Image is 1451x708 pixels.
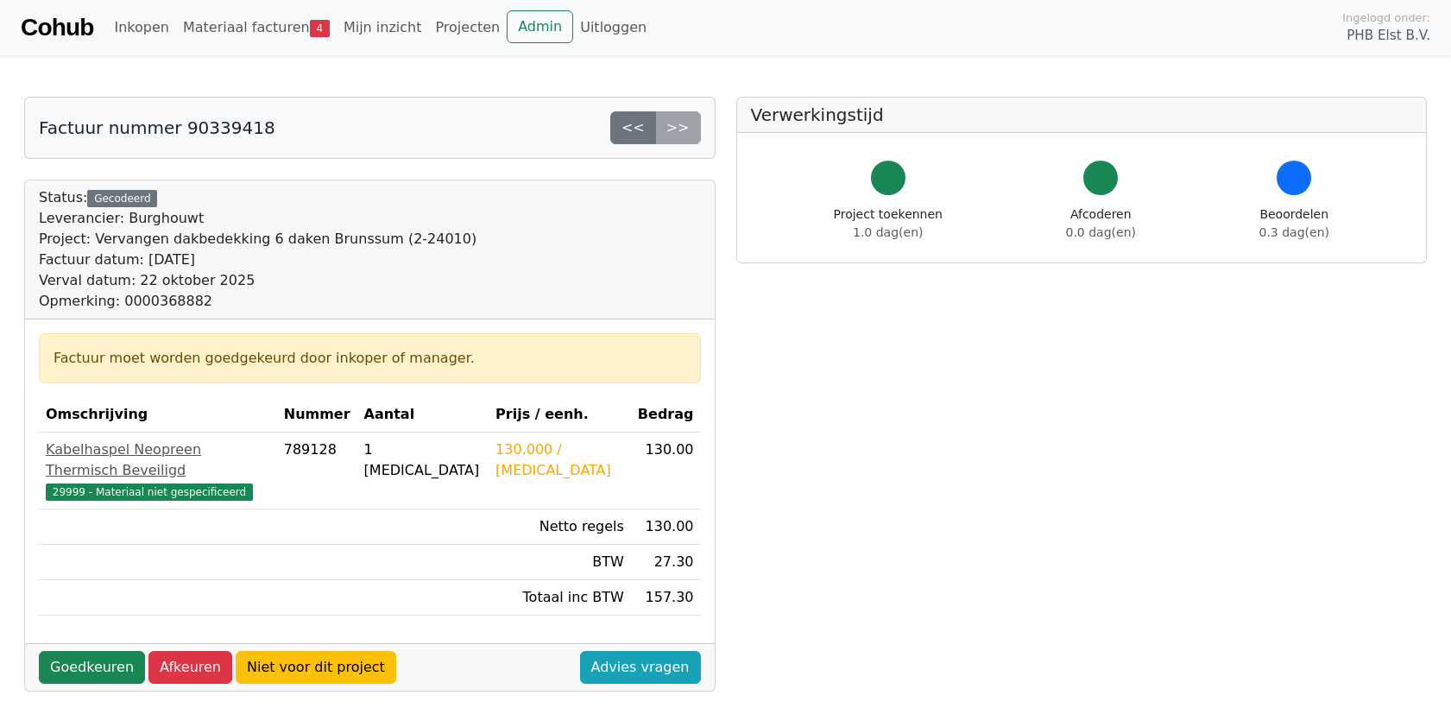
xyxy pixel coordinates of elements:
[39,651,145,684] a: Goedkeuren
[631,580,701,616] td: 157.30
[1066,225,1136,239] span: 0.0 dag(en)
[834,205,943,242] div: Project toekennen
[507,10,573,43] a: Admin
[1342,9,1430,26] span: Ingelogd onder:
[236,651,396,684] a: Niet voor dit project
[107,10,175,45] a: Inkopen
[573,10,653,45] a: Uitloggen
[357,397,489,433] th: Aantal
[1259,225,1329,239] span: 0.3 dag(en)
[176,10,337,45] a: Materiaal facturen4
[631,509,701,545] td: 130.00
[751,104,1413,125] h5: Verwerkingstijd
[631,545,701,580] td: 27.30
[489,580,631,616] td: Totaal inc BTW
[21,7,93,48] a: Cohub
[631,397,701,433] th: Bedrag
[46,439,270,481] div: Kabelhaspel Neopreen Thermisch Beveiligd
[148,651,232,684] a: Afkeuren
[610,111,656,144] a: <<
[46,439,270,502] a: Kabelhaspel Neopreen Thermisch Beveiligd29999 - Materiaal niet gespecificeerd
[39,250,476,270] div: Factuur datum: [DATE]
[1347,26,1430,46] span: PHB Elst B.V.
[39,270,476,291] div: Verval datum: 22 oktober 2025
[1259,205,1329,242] div: Beoordelen
[489,397,631,433] th: Prijs / eenh.
[580,651,701,684] a: Advies vragen
[337,10,429,45] a: Mijn inzicht
[489,509,631,545] td: Netto regels
[310,20,330,37] span: 4
[46,484,253,501] span: 29999 - Materiaal niet gespecificeerd
[39,397,277,433] th: Omschrijving
[39,291,476,312] div: Opmerking: 0000368882
[39,117,275,138] h5: Factuur nummer 90339418
[54,348,686,369] div: Factuur moet worden goedgekeurd door inkoper of manager.
[631,433,701,509] td: 130.00
[1066,205,1136,242] div: Afcoderen
[277,433,357,509] td: 789128
[489,545,631,580] td: BTW
[39,208,476,229] div: Leverancier: Burghouwt
[87,190,157,207] div: Gecodeerd
[428,10,507,45] a: Projecten
[39,187,476,312] div: Status:
[495,439,624,481] div: 130.000 / [MEDICAL_DATA]
[853,225,923,239] span: 1.0 dag(en)
[39,229,476,250] div: Project: Vervangen dakbedekking 6 daken Brunssum (2-24010)
[277,397,357,433] th: Nummer
[364,439,483,481] div: 1 [MEDICAL_DATA]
